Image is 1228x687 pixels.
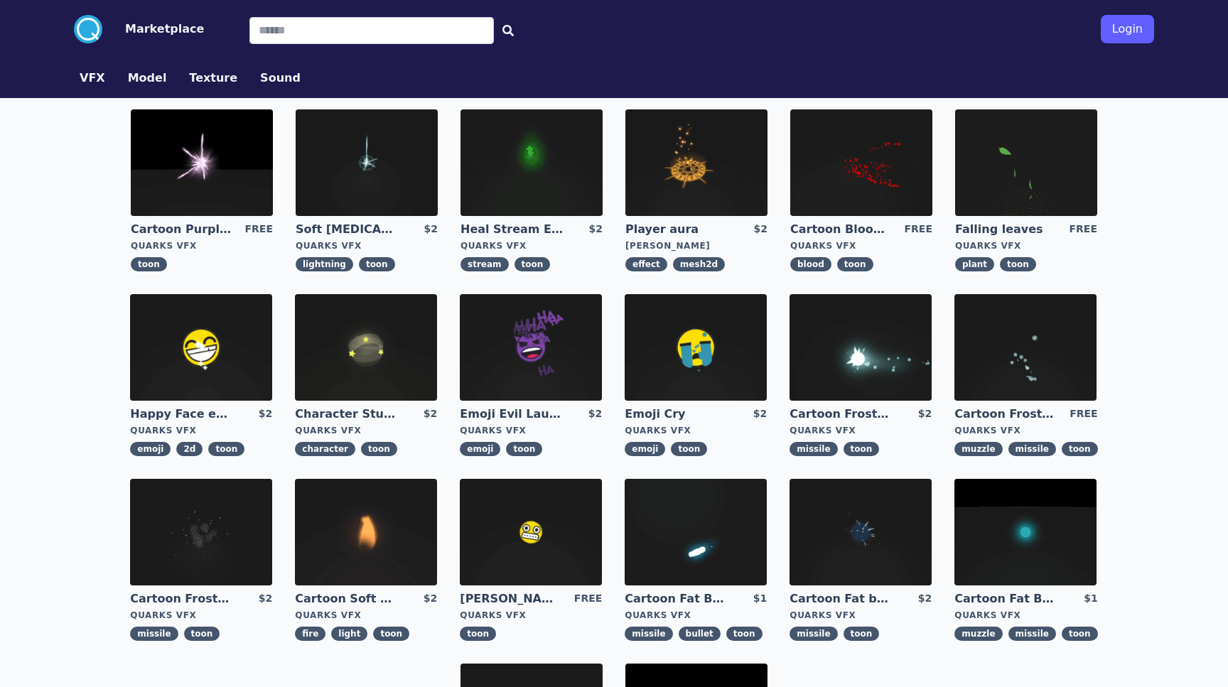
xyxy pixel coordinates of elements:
[189,70,237,87] button: Texture
[130,627,178,641] span: missile
[790,109,932,216] img: imgAlt
[955,240,1097,251] div: Quarks VFX
[296,257,353,271] span: lightning
[460,294,602,401] img: imgAlt
[245,222,273,237] div: FREE
[1062,627,1098,641] span: toon
[790,479,932,585] img: imgAlt
[131,240,273,251] div: Quarks VFX
[955,109,1097,216] img: imgAlt
[295,425,437,436] div: Quarks VFX
[1062,442,1098,456] span: toon
[844,442,880,456] span: toon
[625,610,767,621] div: Quarks VFX
[249,17,494,44] input: Search
[176,442,203,456] span: 2d
[1070,406,1097,422] div: FREE
[625,442,665,456] span: emoji
[790,442,837,456] span: missile
[515,257,551,271] span: toon
[790,627,837,641] span: missile
[249,70,312,87] a: Sound
[625,222,728,237] a: Player aura
[1000,257,1036,271] span: toon
[131,109,273,216] img: imgAlt
[918,591,932,607] div: $2
[296,109,438,216] img: imgAlt
[506,442,542,456] span: toon
[184,627,220,641] span: toon
[130,591,232,607] a: Cartoon Frost Missile Explosion
[117,70,178,87] a: Model
[679,627,721,641] span: bullet
[625,406,727,422] a: Emoji Cry
[790,425,932,436] div: Quarks VFX
[131,257,167,271] span: toon
[460,442,500,456] span: emoji
[625,627,672,641] span: missile
[331,627,367,641] span: light
[625,425,767,436] div: Quarks VFX
[460,425,602,436] div: Quarks VFX
[673,257,725,271] span: mesh2d
[918,406,932,422] div: $2
[625,240,767,251] div: [PERSON_NAME]
[130,425,272,436] div: Quarks VFX
[753,406,767,422] div: $2
[460,257,509,271] span: stream
[295,610,437,621] div: Quarks VFX
[178,70,249,87] a: Texture
[625,257,667,271] span: effect
[754,222,767,237] div: $2
[460,479,602,585] img: imgAlt
[1070,222,1097,237] div: FREE
[790,240,932,251] div: Quarks VFX
[295,294,437,401] img: imgAlt
[460,627,496,641] span: toon
[837,257,873,271] span: toon
[955,222,1057,237] a: Falling leaves
[726,627,763,641] span: toon
[954,442,1002,456] span: muzzle
[295,406,397,422] a: Character Stun Effect
[671,442,707,456] span: toon
[955,257,994,271] span: plant
[295,591,397,607] a: Cartoon Soft CandleLight
[1008,442,1056,456] span: missile
[424,222,438,237] div: $2
[424,406,437,422] div: $2
[790,294,932,401] img: imgAlt
[625,591,727,607] a: Cartoon Fat Bullet
[954,610,1097,621] div: Quarks VFX
[1101,15,1154,43] button: Login
[102,21,204,38] a: Marketplace
[125,21,204,38] button: Marketplace
[424,591,437,607] div: $2
[80,70,105,87] button: VFX
[259,591,272,607] div: $2
[460,591,562,607] a: [PERSON_NAME]
[260,70,301,87] button: Sound
[1008,627,1056,641] span: missile
[1101,9,1154,49] a: Login
[1084,591,1097,607] div: $1
[296,222,398,237] a: Soft [MEDICAL_DATA]
[295,442,355,456] span: character
[359,257,395,271] span: toon
[68,70,117,87] a: VFX
[128,70,167,87] button: Model
[295,479,437,585] img: imgAlt
[954,425,1097,436] div: Quarks VFX
[589,222,603,237] div: $2
[790,406,892,422] a: Cartoon Frost Missile
[753,591,767,607] div: $1
[588,406,602,422] div: $2
[574,591,602,607] div: FREE
[954,406,1057,422] a: Cartoon Frost Missile Muzzle Flash
[130,294,272,401] img: imgAlt
[361,442,397,456] span: toon
[460,240,603,251] div: Quarks VFX
[460,406,562,422] a: Emoji Evil Laugh
[625,294,767,401] img: imgAlt
[208,442,244,456] span: toon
